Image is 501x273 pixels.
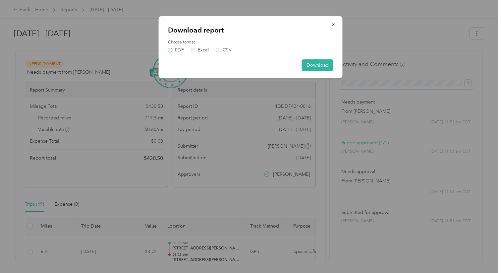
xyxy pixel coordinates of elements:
label: Choose format [168,39,333,45]
label: CSV [216,48,232,52]
label: Excel [191,48,209,52]
p: Download report [168,26,333,35]
label: PDF [168,48,184,52]
iframe: Everlance-gr Chat Button Frame [464,236,501,273]
button: Download [302,59,333,71]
